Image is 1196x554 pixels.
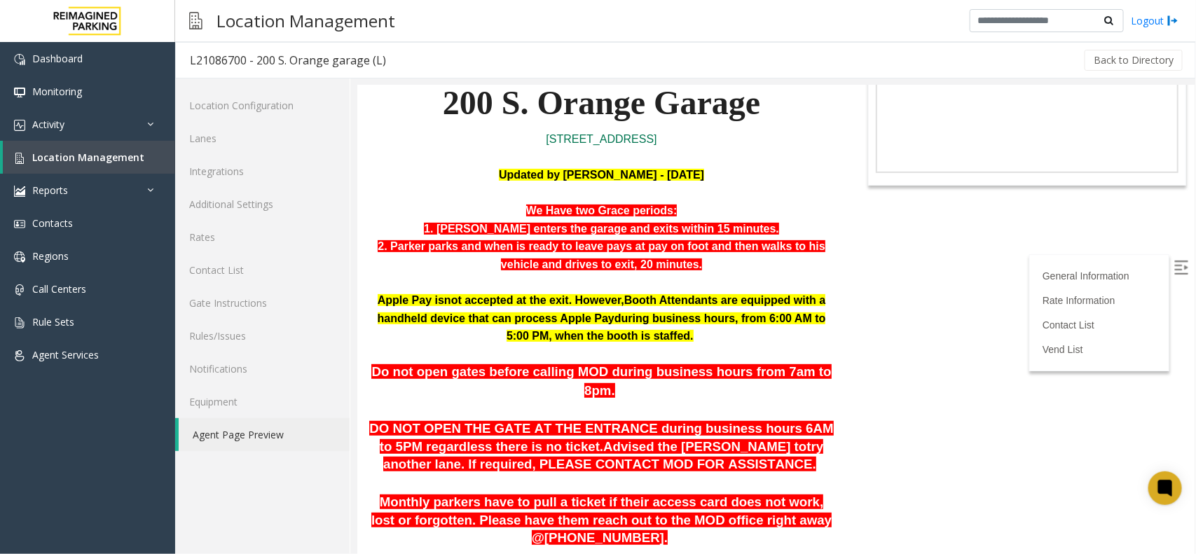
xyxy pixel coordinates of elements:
span: Do not open gates before calling MOD during business hours from 7am to 8pm [14,279,474,312]
span: Rule Sets [32,315,74,328]
img: 'icon' [14,120,25,131]
span: Location Management [32,151,144,164]
span: Apple Pay is [20,209,87,221]
img: 'icon' [14,350,25,361]
a: Equipment [175,385,350,418]
span: . [254,298,258,312]
img: logout [1167,13,1178,28]
a: Vend List [685,258,726,270]
div: L21086700 - 200 S. Orange garage (L) [190,51,386,69]
span: Monthly parkers have to pull a ticket if their access card does not work, lost or forgotten. Plea... [14,409,474,459]
a: Notifications [175,352,350,385]
button: Back to Directory [1085,50,1183,71]
a: Lanes [175,122,350,155]
font: 1. [PERSON_NAME] enters the garage and exits within 15 minutes. [67,137,422,149]
a: Rate Information [685,209,758,221]
a: Agent Page Preview [179,418,350,451]
img: 'icon' [14,87,25,98]
img: 'icon' [14,284,25,296]
a: Gate Instructions [175,286,350,319]
a: Location Configuration [175,89,350,122]
span: . However, [212,209,267,221]
img: 'icon' [14,219,25,230]
font: 2. Parker parks and when is ready to leave pays at pay on foot and then walks to his vehicle and ... [20,155,467,185]
a: Integrations [175,155,350,188]
span: Agent Services [32,348,99,361]
img: 'icon' [14,54,25,65]
a: [STREET_ADDRESS] [188,48,299,60]
span: Activity [32,118,64,131]
b: Updated by [PERSON_NAME] - [DATE] [142,83,347,95]
span: Monitoring [32,85,82,98]
a: Contact List [175,254,350,286]
img: 'icon' [14,317,25,328]
a: Logout [1131,13,1178,28]
span: Dashboard [32,52,83,65]
span: Call Centers [32,282,86,296]
span: during business hours, from 6:00 AM to 5:00 PM, when the booth is staffed. [149,227,469,257]
img: Open/Close Sidebar Menu [817,175,831,189]
font: We Have two Grace periods: [169,119,320,131]
span: Reports [32,183,68,197]
a: Additional Settings [175,188,350,221]
a: Rates [175,221,350,254]
img: pageIcon [189,4,202,38]
a: General Information [685,185,772,196]
span: DO NOT OPEN THE GATE AT THE ENTRANCE during business hours 6AM to 5PM regardless there is no ticket. [12,335,476,368]
span: Booth Attendants are equipped with a handheld device that can process Apple Pay [20,209,469,239]
a: Location Management [3,141,175,174]
a: Contact List [685,234,737,245]
span: Regions [32,249,69,263]
img: 'icon' [14,186,25,197]
span: not accepted at the exit [87,209,212,221]
h3: Location Management [209,4,402,38]
span: Contacts [32,216,73,230]
a: Rules/Issues [175,319,350,352]
span: Advised the [PERSON_NAME] to [246,354,449,368]
img: 'icon' [14,251,25,263]
img: 'icon' [14,153,25,164]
